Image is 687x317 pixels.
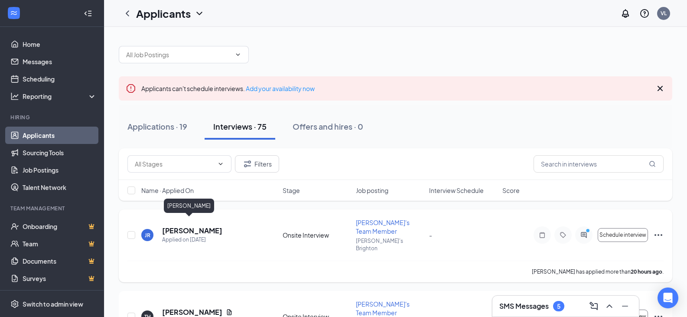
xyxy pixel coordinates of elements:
[23,36,97,53] a: Home
[502,186,520,195] span: Score
[226,309,233,316] svg: Document
[653,230,664,240] svg: Ellipses
[649,160,656,167] svg: MagnifyingGlass
[246,85,315,92] a: Add your availability now
[558,232,568,239] svg: Tag
[356,300,410,317] span: [PERSON_NAME]'s Team Member
[23,144,97,161] a: Sourcing Tools
[587,299,601,313] button: ComposeMessage
[194,8,205,19] svg: ChevronDown
[429,186,484,195] span: Interview Schedule
[135,159,214,169] input: All Stages
[23,127,97,144] a: Applicants
[584,228,594,235] svg: PrimaryDot
[589,301,599,311] svg: ComposeMessage
[604,301,615,311] svg: ChevronUp
[23,92,97,101] div: Reporting
[356,186,388,195] span: Job posting
[217,160,224,167] svg: ChevronDown
[127,121,187,132] div: Applications · 19
[532,268,664,275] p: [PERSON_NAME] has applied more than .
[235,155,279,173] button: Filter Filters
[23,70,97,88] a: Scheduling
[661,10,667,17] div: VL
[10,300,19,308] svg: Settings
[557,303,560,310] div: 5
[579,232,589,239] svg: ActiveChat
[23,179,97,196] a: Talent Network
[23,252,97,270] a: DocumentsCrown
[283,186,300,195] span: Stage
[213,121,267,132] div: Interviews · 75
[620,301,630,311] svg: Minimize
[141,186,194,195] span: Name · Applied On
[658,288,678,308] div: Open Intercom Messenger
[234,51,241,58] svg: ChevronDown
[136,6,191,21] h1: Applicants
[639,8,650,19] svg: QuestionInfo
[602,299,616,313] button: ChevronUp
[10,114,95,121] div: Hiring
[122,8,133,19] svg: ChevronLeft
[164,199,214,213] div: [PERSON_NAME]
[10,205,95,212] div: Team Management
[620,8,631,19] svg: Notifications
[283,231,351,239] div: Onsite Interview
[242,159,253,169] svg: Filter
[23,218,97,235] a: OnboardingCrown
[162,307,222,317] h5: [PERSON_NAME]
[126,83,136,94] svg: Error
[145,232,150,239] div: JR
[23,53,97,70] a: Messages
[429,231,432,239] span: -
[293,121,363,132] div: Offers and hires · 0
[23,270,97,287] a: SurveysCrown
[618,299,632,313] button: Minimize
[162,235,222,244] div: Applied on [DATE]
[599,232,646,238] span: Schedule interview
[598,228,648,242] button: Schedule interview
[10,9,18,17] svg: WorkstreamLogo
[356,219,410,235] span: [PERSON_NAME]'s Team Member
[537,232,547,239] svg: Note
[141,85,315,92] span: Applicants can't schedule interviews.
[162,226,222,235] h5: [PERSON_NAME]
[655,83,665,94] svg: Cross
[356,237,424,252] p: [PERSON_NAME]'s Brighton
[631,268,662,275] b: 20 hours ago
[126,50,231,59] input: All Job Postings
[534,155,664,173] input: Search in interviews
[499,301,549,311] h3: SMS Messages
[23,300,83,308] div: Switch to admin view
[10,92,19,101] svg: Analysis
[84,9,92,18] svg: Collapse
[23,235,97,252] a: TeamCrown
[23,161,97,179] a: Job Postings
